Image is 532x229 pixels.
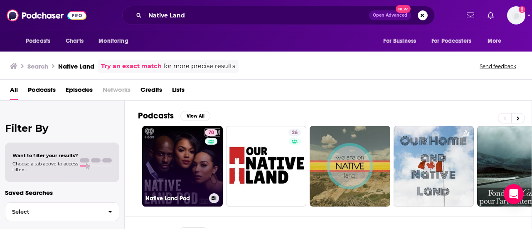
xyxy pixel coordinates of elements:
[145,195,206,202] h3: Native Land Pod
[431,35,471,47] span: For Podcasters
[519,6,525,13] svg: Add a profile image
[504,184,524,204] div: Open Intercom Messenger
[477,63,519,70] button: Send feedback
[5,189,119,197] p: Saved Searches
[226,126,307,207] a: 26
[138,111,174,121] h2: Podcasts
[142,126,223,207] a: 70Native Land Pod
[5,122,119,134] h2: Filter By
[5,209,101,214] span: Select
[10,83,18,100] a: All
[288,129,301,136] a: 26
[7,7,86,23] img: Podchaser - Follow, Share and Rate Podcasts
[463,8,478,22] a: Show notifications dropdown
[66,35,84,47] span: Charts
[180,111,210,121] button: View All
[66,83,93,100] a: Episodes
[138,111,210,121] a: PodcastsView All
[26,35,50,47] span: Podcasts
[122,6,435,25] div: Search podcasts, credits, & more...
[28,83,56,100] a: Podcasts
[58,62,94,70] h3: Native Land
[99,35,128,47] span: Monitoring
[383,35,416,47] span: For Business
[60,33,89,49] a: Charts
[292,129,298,137] span: 26
[12,153,78,158] span: Want to filter your results?
[369,10,411,20] button: Open AdvancedNew
[377,33,426,49] button: open menu
[140,83,162,100] a: Credits
[172,83,185,100] a: Lists
[145,9,369,22] input: Search podcasts, credits, & more...
[12,161,78,172] span: Choose a tab above to access filters.
[507,6,525,25] img: User Profile
[163,62,235,71] span: for more precise results
[482,33,512,49] button: open menu
[93,33,139,49] button: open menu
[101,62,162,71] a: Try an exact match
[507,6,525,25] span: Logged in as AtriaBooks
[484,8,497,22] a: Show notifications dropdown
[488,35,502,47] span: More
[205,129,217,136] a: 70
[507,6,525,25] button: Show profile menu
[396,5,411,13] span: New
[27,62,48,70] h3: Search
[426,33,483,49] button: open menu
[208,129,214,137] span: 70
[20,33,61,49] button: open menu
[103,83,131,100] span: Networks
[373,13,407,17] span: Open Advanced
[5,202,119,221] button: Select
